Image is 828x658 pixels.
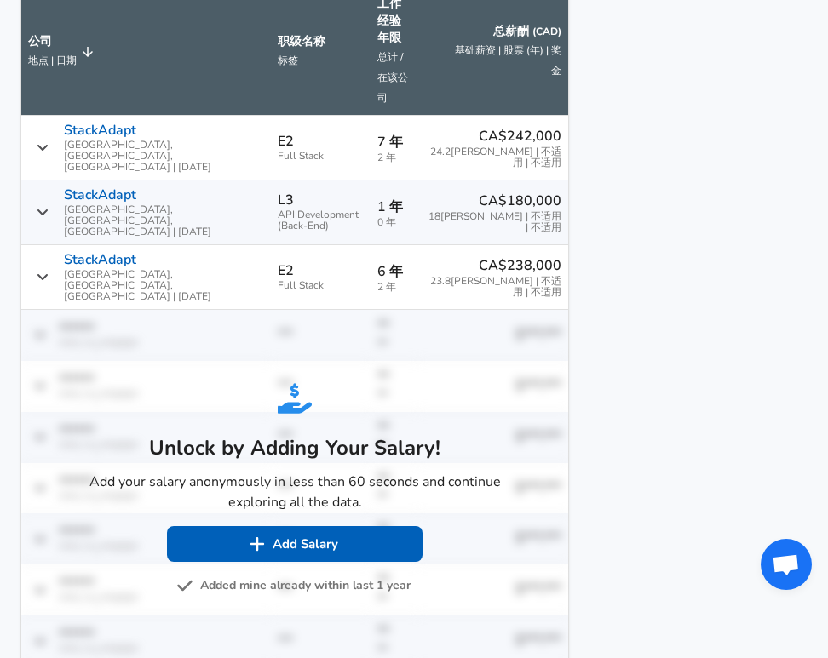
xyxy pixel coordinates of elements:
h5: Unlock by Adding Your Salary! [83,434,507,461]
span: Full Stack [278,151,364,162]
span: 2 年 [377,282,411,293]
p: CA$238,000 [425,255,561,276]
span: 总薪酬 (CAD) 基础薪资 | 股票 (年) | 奖金 [425,23,561,81]
p: L3 [278,192,294,208]
p: 公司 [28,33,77,50]
span: Full Stack [278,280,364,291]
span: [GEOGRAPHIC_DATA], [GEOGRAPHIC_DATA], [GEOGRAPHIC_DATA] | [DATE] [64,140,264,173]
span: [GEOGRAPHIC_DATA], [GEOGRAPHIC_DATA], [GEOGRAPHIC_DATA] | [DATE] [64,204,264,237]
span: 公司地点 | 日期 [28,33,99,71]
span: 标签 [278,54,298,67]
img: svg+xml;base64,PHN2ZyB4bWxucz0iaHR0cDovL3d3dy53My5vcmcvMjAwMC9zdmciIGZpbGw9IiMyNjhERUMiIHZpZXdCb3... [278,381,312,415]
p: StackAdapt [64,252,136,267]
p: 总薪酬 [447,23,561,40]
p: 职级名称 [278,33,364,50]
button: (CAD) [532,25,561,39]
span: 18[PERSON_NAME] | 不适用 | 不适用 [425,211,561,233]
p: 7 年 [377,132,411,152]
p: Add your salary anonymously in less than 60 seconds and continue exploring all the data. [83,472,507,512]
span: [GEOGRAPHIC_DATA], [GEOGRAPHIC_DATA], [GEOGRAPHIC_DATA] | [DATE] [64,269,264,302]
p: CA$242,000 [425,126,561,146]
p: E2 [278,263,294,278]
button: Add Salary [167,526,423,562]
span: 0 年 [377,217,411,228]
img: svg+xml;base64,PHN2ZyB4bWxucz0iaHR0cDovL3d3dy53My5vcmcvMjAwMC9zdmciIGZpbGw9IiNmZmZmZmYiIHZpZXdCb3... [249,535,266,552]
button: Added mine already within last 1 year [180,575,411,597]
p: 1 年 [377,197,411,217]
div: 开放式聊天 [761,539,812,590]
p: CA$180,000 [425,191,561,211]
img: svg+xml;base64,PHN2ZyB4bWxucz0iaHR0cDovL3d3dy53My5vcmcvMjAwMC9zdmciIGZpbGw9IiM3NTc1NzUiIHZpZXdCb3... [176,577,193,594]
span: 地点 | 日期 [28,54,77,67]
span: API Development (Back-End) [278,209,364,232]
span: 基础薪资 | 股票 (年) | 奖金 [455,43,561,77]
span: 23.8[PERSON_NAME] | 不适用 | 不适用 [425,276,561,298]
span: 2 年 [377,152,411,163]
p: 6 年 [377,261,411,282]
p: StackAdapt [64,123,136,138]
p: StackAdapt [64,187,136,203]
p: E2 [278,134,294,149]
span: 24.2[PERSON_NAME] | 不适用 | 不适用 [425,146,561,169]
span: 总计 / 在该公司 [377,50,408,105]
